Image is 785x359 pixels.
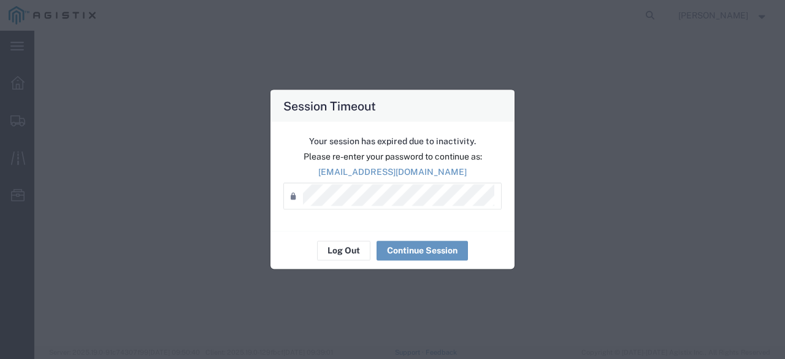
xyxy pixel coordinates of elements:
h4: Session Timeout [283,96,376,114]
button: Continue Session [377,241,468,260]
button: Log Out [317,241,370,260]
p: Your session has expired due to inactivity. [283,134,502,147]
p: Please re-enter your password to continue as: [283,150,502,163]
p: [EMAIL_ADDRESS][DOMAIN_NAME] [283,165,502,178]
